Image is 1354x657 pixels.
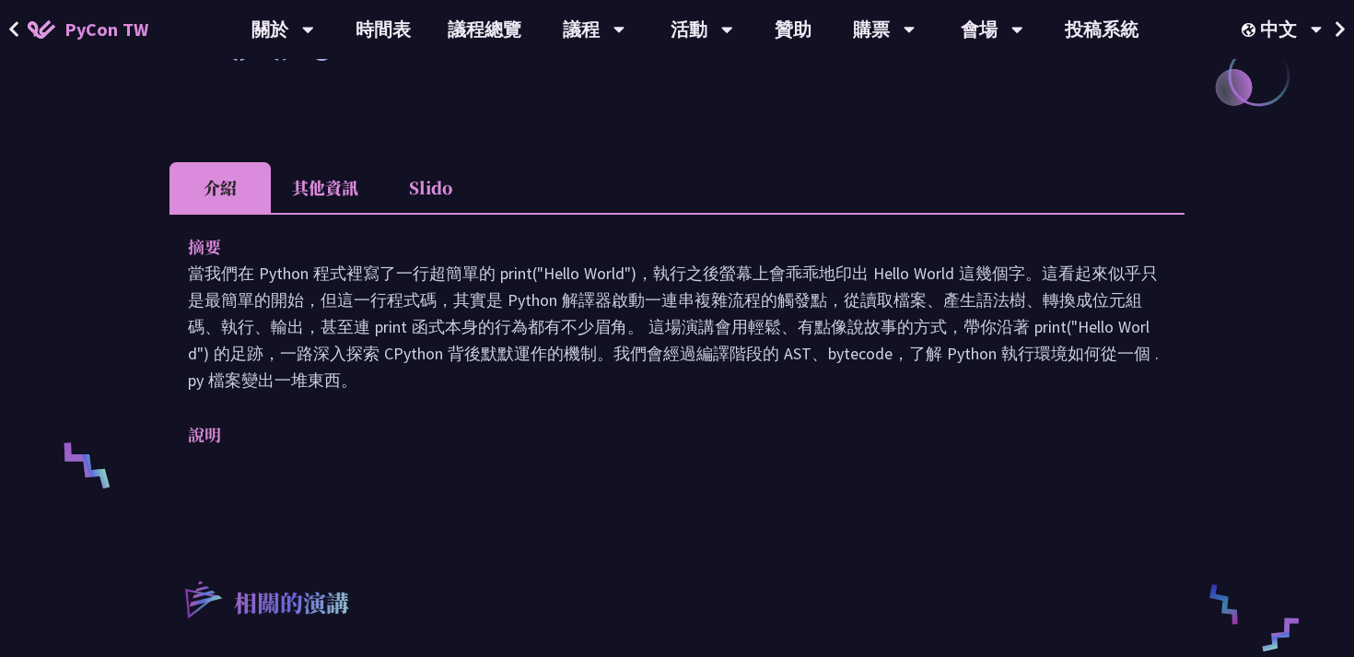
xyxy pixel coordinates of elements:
span: PyCon TW [64,16,148,43]
li: Slido [379,162,481,213]
img: Home icon of PyCon TW 2025 [28,20,55,39]
li: 其他資訊 [271,162,379,213]
img: r3.8d01567.svg [158,554,247,643]
a: PyCon TW [9,6,167,53]
p: 摘要 [188,233,1129,260]
img: Locale Icon [1242,23,1260,37]
p: 相關的演講 [234,586,349,623]
li: 介紹 [169,162,271,213]
p: 當我們在 Python 程式裡寫了一行超簡單的 print("Hello World")，執行之後螢幕上會乖乖地印出 Hello World 這幾個字。這看起來似乎只是最簡單的開始，但這一行程式... [188,260,1166,393]
p: 說明 [188,421,1129,448]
